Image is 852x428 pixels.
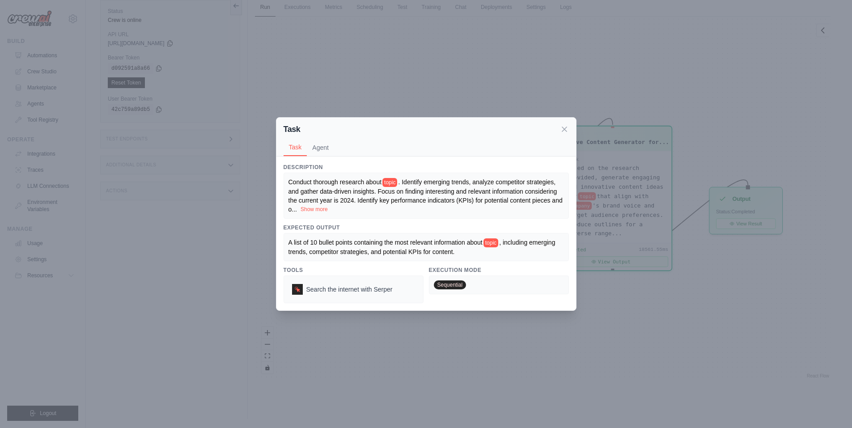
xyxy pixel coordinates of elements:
span: Conduct thorough research about [288,178,382,186]
span: A list of 10 bullet points containing the most relevant information about [288,239,483,246]
button: Show more [301,206,328,213]
h2: Task [284,123,301,136]
button: Agent [307,139,334,156]
h3: Tools [284,267,424,274]
span: topic [382,178,397,187]
span: Sequential [434,280,466,289]
span: Search the internet with Serper [306,285,393,294]
h3: Expected Output [284,224,569,231]
span: . Identify emerging trends, analyze competitor strategies, and gather data-driven insights. Focus... [288,178,563,213]
button: Task [284,139,307,156]
div: ... [288,178,564,214]
h3: Description [284,164,569,171]
h3: Execution Mode [429,267,569,274]
span: topic [483,238,498,247]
